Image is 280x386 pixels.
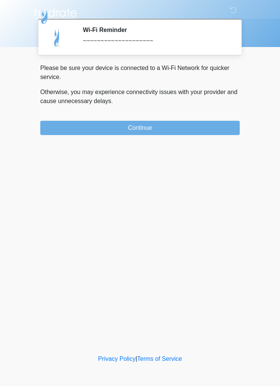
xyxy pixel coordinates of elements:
[40,64,240,82] p: Please be sure your device is connected to a Wi-Fi Network for quicker service.
[46,26,68,49] img: Agent Avatar
[40,88,240,106] p: Otherwise, you may experience connectivity issues with your provider and cause unnecessary delays
[111,98,113,104] span: .
[83,36,228,46] div: ~~~~~~~~~~~~~~~~~~~~
[40,121,240,135] button: Continue
[135,356,137,362] a: |
[98,356,136,362] a: Privacy Policy
[137,356,182,362] a: Terms of Service
[33,6,78,24] img: Hydrate IV Bar - Chandler Logo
